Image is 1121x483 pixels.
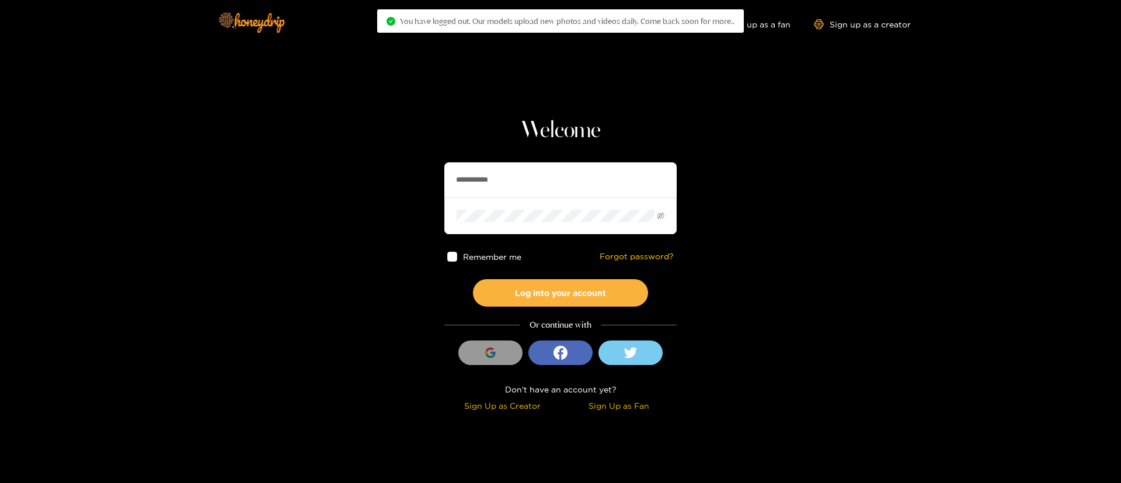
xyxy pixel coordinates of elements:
div: Sign Up as Creator [447,399,558,412]
div: Don't have an account yet? [444,383,677,396]
span: You have logged out. Our models upload new photos and videos daily. Come back soon for more.. [400,16,734,26]
div: Or continue with [444,318,677,332]
button: Log into your account [473,279,648,307]
a: Sign up as a fan [711,19,791,29]
span: eye-invisible [657,212,664,220]
h1: Welcome [444,117,677,145]
div: Sign Up as Fan [563,399,674,412]
span: Remember me [463,252,521,261]
a: Sign up as a creator [814,19,911,29]
a: Forgot password? [600,252,674,262]
span: check-circle [387,17,395,26]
